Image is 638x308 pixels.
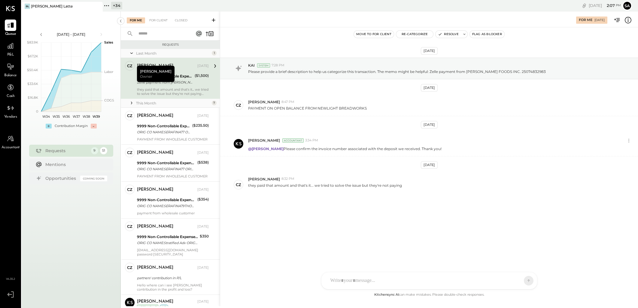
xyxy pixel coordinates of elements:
[137,203,196,209] div: ORIG CO NAME:SERAFINA79THOPER ORIG ID:1870910300 DESC DATE: CO ENTRY DESCR:[PERSON_NAME] SEC:PPD ...
[92,114,100,119] text: W39
[137,174,209,178] div: PAYMENT FROM WHOLESALE CUSTOMER
[197,150,209,155] div: [DATE]
[124,43,217,47] div: Requests
[282,138,304,143] div: Accountant
[45,175,77,181] div: Opportunities
[354,31,394,38] button: Move to for client
[248,146,284,151] strong: @[PERSON_NAME]
[137,150,173,156] div: [PERSON_NAME]
[137,197,196,203] div: 9999 Non-Controllable Expenses:Other Income and Expenses:To Be Classified
[137,166,196,172] div: ORIG CO NAME:SERAFINA77 ORIG ID:XXXXXX3684 DESC DATE: CO ENTRY DESCR:77TH SEC:PPD TRACE#:XXXXXXXX...
[146,17,171,23] div: For Client
[421,161,438,169] div: [DATE]
[248,138,280,143] span: [PERSON_NAME]
[127,187,132,192] div: CZ
[212,51,217,56] div: 1
[197,224,209,229] div: [DATE]
[82,114,90,119] text: W38
[0,20,21,37] a: Queue
[104,70,113,74] text: Labor
[257,63,270,68] div: System
[55,124,88,128] div: Contribution Margin
[5,32,16,37] span: Queue
[236,102,241,108] div: CZ
[104,40,113,44] text: Sales
[197,299,209,304] div: [DATE]
[137,123,190,129] div: 9999 Non-Controllable Expenses:Other Income and Expenses:To Be Classified
[137,240,198,246] div: ORIG CO NAME:Stratified Adv ORIG ID:XXXXXX2568 DESC DATE: CO ENTRY DESCR:Standard SEC:CCD TRACE#:...
[45,148,88,154] div: Requests
[470,31,504,38] button: Flag as Blocker
[137,265,173,271] div: [PERSON_NAME]
[62,114,70,119] text: W36
[248,69,546,74] p: Please provide a brief description to help us categorize this transaction. The memo might be help...
[53,114,60,119] text: W35
[31,4,73,9] div: [PERSON_NAME] Latte
[281,177,294,181] span: 8:32 PM
[236,182,241,188] div: CZ
[248,177,280,182] span: [PERSON_NAME]
[137,79,193,85] div: Zelle payment from [PERSON_NAME] FOODS INC. 25074832983
[137,66,175,82] div: [PERSON_NAME]
[0,102,21,120] a: Vendors
[281,100,294,104] span: 8:47 PM
[137,275,207,281] div: partners' contribution in P/L
[45,162,104,168] div: Mentions
[197,159,209,165] div: ($538)
[594,18,605,22] div: [DATE]
[421,121,438,128] div: [DATE]
[140,74,152,79] span: Owner
[127,265,132,270] div: CZ
[172,17,190,23] div: Closed
[137,113,173,119] div: [PERSON_NAME]
[80,176,107,181] div: Coming Soon
[248,146,442,151] p: Please confirm the invoice number associated with the deposit we received. Thank you!
[2,145,20,150] span: Accountant
[137,160,196,166] div: 9999 Non-Controllable Expenses:Other Income and Expenses:To Be Classified
[589,3,621,8] div: [DATE]
[7,52,14,58] span: P&L
[28,95,38,100] text: $16.8K
[197,196,209,202] div: ($354)
[197,64,209,68] div: [DATE]
[27,68,38,72] text: $50.4K
[25,4,30,9] div: BL
[137,63,173,69] div: [PERSON_NAME]
[27,40,38,44] text: $83.9K
[91,124,97,128] div: -
[136,101,210,106] div: This Month
[272,63,284,68] span: 7:28 PM
[192,122,209,128] div: ($235.50)
[622,1,632,11] button: Sa
[100,147,107,154] div: 51
[27,82,38,86] text: $33.6K
[421,47,438,55] div: [DATE]
[137,248,209,256] div: [EMAIL_ADDRESS][DOMAIN_NAME] password [SECURITY_DATA]
[137,211,209,215] div: payment from wholesale customer
[436,31,461,38] button: Resolve
[36,109,38,113] text: 0
[42,114,50,119] text: W34
[127,63,132,69] div: CZ
[396,31,433,38] button: Re-Categorize
[248,99,280,104] span: [PERSON_NAME]
[421,84,438,92] div: [DATE]
[104,98,114,102] text: COGS
[46,32,97,37] div: [DATE] - [DATE]
[212,101,217,105] div: 7
[136,51,210,56] div: Last Month
[127,113,132,119] div: CZ
[4,114,17,120] span: Vendors
[0,61,21,78] a: Balance
[0,40,21,58] a: P&L
[28,54,38,58] text: $67.2K
[7,94,14,99] span: Cash
[4,73,17,78] span: Balance
[581,2,587,9] div: copy link
[137,234,198,240] div: 9999 Non-Controllable Expenses:Other Income and Expenses:To Be Classified
[0,133,21,150] a: Accountant
[0,82,21,99] a: Cash
[248,183,402,193] p: they paid that amount and that's it... we tried to solve the issue but they're not paying
[46,124,52,128] div: +
[137,87,209,96] div: they paid that amount and that's it... we tried to solve the issue but they're not paying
